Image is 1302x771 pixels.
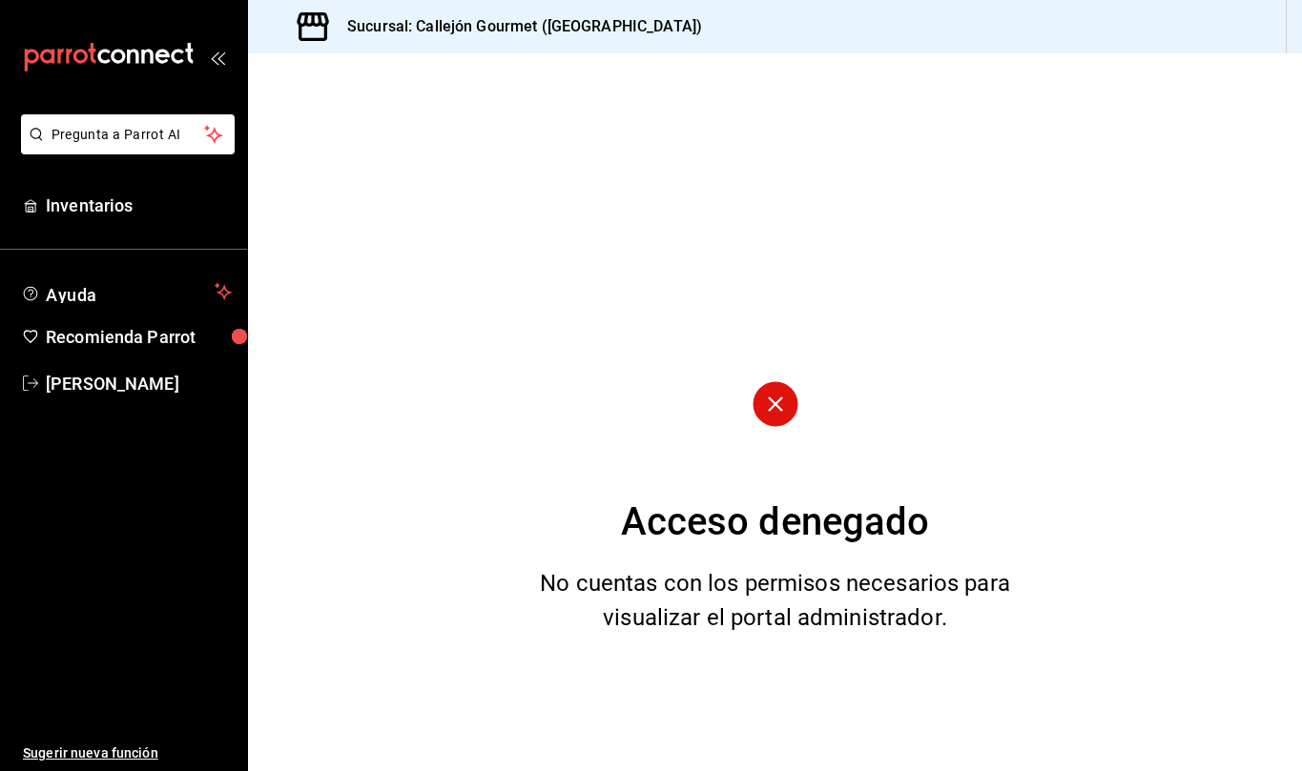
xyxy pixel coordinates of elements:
div: Acceso denegado [621,494,930,551]
span: Sugerir nueva función [23,743,232,763]
span: [PERSON_NAME] [46,371,232,396]
span: Inventarios [46,193,232,218]
button: open_drawer_menu [210,50,225,65]
div: No cuentas con los permisos necesarios para visualizar el portal administrador. [516,566,1034,635]
button: Pregunta a Parrot AI [21,114,235,154]
span: Ayuda [46,280,207,303]
a: Pregunta a Parrot AI [13,138,235,158]
span: Pregunta a Parrot AI [52,125,205,145]
span: Recomienda Parrot [46,324,232,350]
h3: Sucursal: Callejón Gourmet ([GEOGRAPHIC_DATA]) [332,15,702,38]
